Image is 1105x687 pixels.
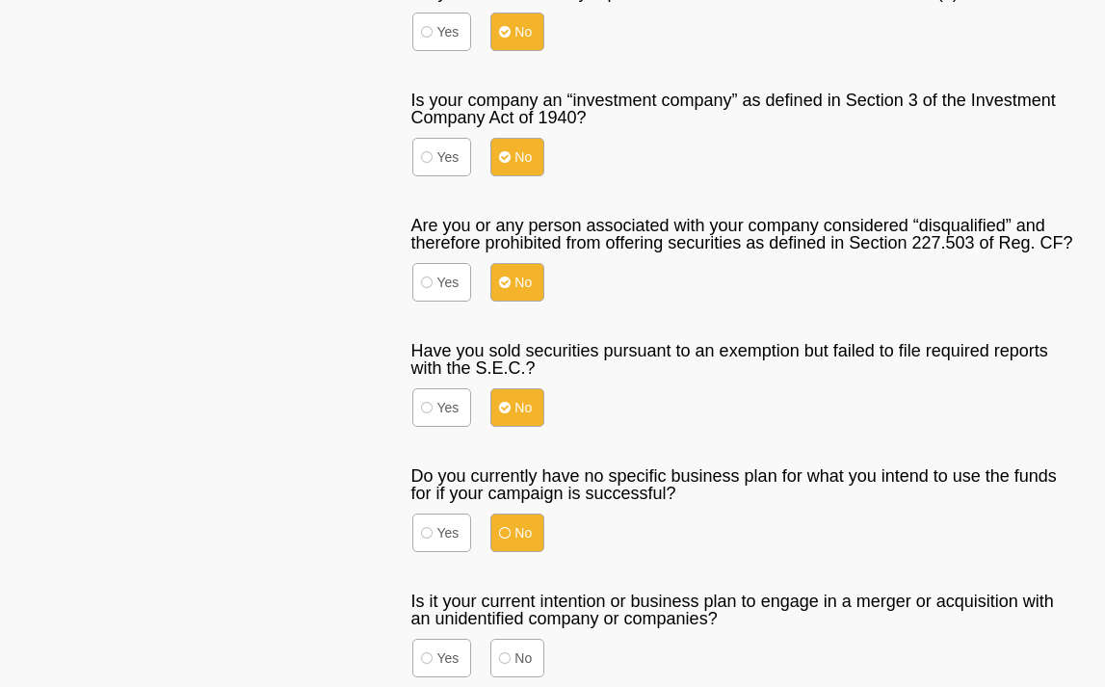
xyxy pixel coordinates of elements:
label: Is your company an “investment company” as defined in Section 3 of the Investment Company Act of ... [410,92,1074,126]
label: No [490,639,544,677]
label: Have you sold securities pursuant to an exemption but failed to file required reports with the S.... [410,342,1074,377]
label: Yes [412,13,471,51]
label: Do you currently have no specific business plan for what you intend to use the funds for if your ... [410,467,1074,502]
label: Yes [412,514,471,552]
label: Yes [412,388,471,427]
label: Yes [412,263,471,302]
label: Yes [412,639,471,677]
label: No [490,514,544,552]
label: No [490,388,544,427]
label: No [490,13,544,51]
label: Is it your current intention or business plan to engage in a merger or acquisition with an uniden... [410,593,1074,627]
label: Are you or any person associated with your company considered “disqualified” and therefore prohib... [410,217,1074,251]
label: No [490,263,544,302]
label: Yes [412,138,471,176]
label: No [490,138,544,176]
